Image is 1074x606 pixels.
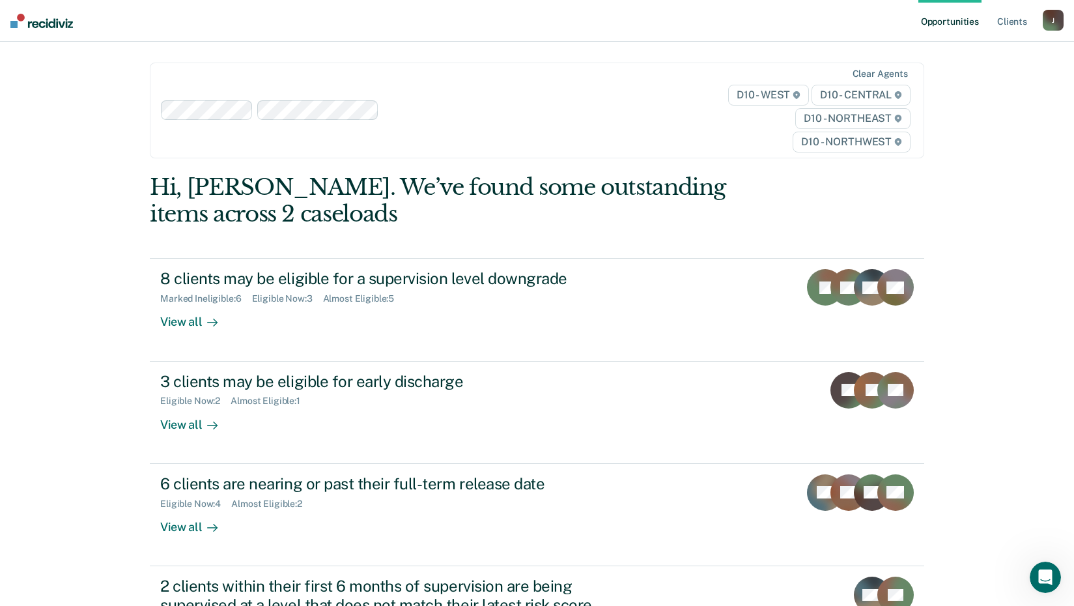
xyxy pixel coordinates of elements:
div: Eligible Now : 2 [160,396,231,407]
div: View all [160,304,233,330]
div: Almost Eligible : 1 [231,396,311,407]
div: View all [160,509,233,534]
div: 3 clients may be eligible for early discharge [160,372,617,391]
a: 3 clients may be eligible for early dischargeEligible Now:2Almost Eligible:1View all [150,362,924,464]
a: 6 clients are nearing or past their full-term release dateEligible Now:4Almost Eligible:2View all [150,464,924,566]
button: J [1043,10,1064,31]
span: D10 - NORTHEAST [795,108,910,129]
iframe: Intercom live chat [1030,562,1061,593]
div: Clear agents [853,68,908,79]
div: Eligible Now : 3 [252,293,323,304]
div: Marked Ineligible : 6 [160,293,251,304]
span: D10 - NORTHWEST [793,132,910,152]
div: Almost Eligible : 5 [323,293,405,304]
div: 8 clients may be eligible for a supervision level downgrade [160,269,617,288]
div: Almost Eligible : 2 [231,498,313,510]
div: Eligible Now : 4 [160,498,231,510]
span: D10 - CENTRAL [812,85,911,106]
a: 8 clients may be eligible for a supervision level downgradeMarked Ineligible:6Eligible Now:3Almos... [150,258,924,361]
span: D10 - WEST [728,85,809,106]
div: 6 clients are nearing or past their full-term release date [160,474,617,493]
img: Recidiviz [10,14,73,28]
div: Hi, [PERSON_NAME]. We’ve found some outstanding items across 2 caseloads [150,174,769,227]
div: View all [160,407,233,432]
